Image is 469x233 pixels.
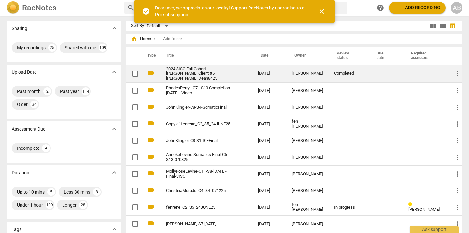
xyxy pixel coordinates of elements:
[253,166,287,182] td: [DATE]
[17,44,46,51] div: My recordings
[155,5,306,18] div: Dear user, we appreciate your loyalty! Support RaeNotes by upgrading to a
[22,3,56,12] h2: RaeNotes
[453,187,461,194] span: more_vert
[147,119,155,127] span: videocam
[451,2,462,14] button: AB
[12,25,27,32] p: Sharing
[408,202,415,207] span: Review status: in progress
[329,47,369,65] th: Review status
[292,188,324,193] div: [PERSON_NAME]
[147,169,155,177] span: videocam
[46,201,53,209] div: 109
[292,119,324,129] div: fen [PERSON_NAME]
[131,36,137,42] span: home
[163,37,182,41] span: Add folder
[147,136,155,144] span: videocam
[292,222,324,226] div: [PERSON_NAME]
[48,44,56,52] div: 25
[110,24,118,32] span: expand_more
[375,2,386,14] a: Help
[127,4,135,12] span: search
[166,152,234,162] a: AnnekeLevine-Somatics Final-C5-S13-070825
[377,4,384,12] span: help
[12,126,45,132] p: Assessment Due
[408,207,440,212] span: [PERSON_NAME]
[453,70,461,78] span: more_vert
[292,155,324,160] div: [PERSON_NAME]
[166,86,234,96] a: RhodesPerry - C7 - S10 Completion - [DATE] - Video
[314,4,330,19] button: Close
[47,188,55,196] div: 5
[453,103,461,111] span: more_vert
[157,36,163,42] span: add
[253,83,287,99] td: [DATE]
[166,205,234,210] a: fenrene_C2_S5_24JUNE25
[429,22,437,30] span: view_module
[158,47,253,65] th: Title
[292,88,324,93] div: [PERSON_NAME]
[253,116,287,132] td: [DATE]
[292,202,324,212] div: fen [PERSON_NAME]
[166,138,234,143] a: JohnKlingler-C8-S1-ICFFinal
[42,144,50,152] div: 4
[453,153,461,161] span: more_vert
[12,226,21,233] p: Tags
[166,122,234,127] a: Copy of fenrene_C2_S5_24JUNE25
[403,47,448,65] th: Required assessors
[438,21,448,31] button: List view
[334,205,363,210] div: In progress
[12,169,29,176] p: Duration
[166,67,234,81] a: 2024 SISC Fall Cohort, [PERSON_NAME] Client #5 [PERSON_NAME] Dean8425
[7,1,20,14] img: Logo
[142,47,158,65] th: Type
[166,222,234,226] a: [PERSON_NAME] S7 [DATE]
[253,182,287,199] td: [DATE]
[292,71,324,76] div: [PERSON_NAME]
[17,101,28,108] div: Older
[453,120,461,128] span: more_vert
[62,202,77,208] div: Longer
[155,12,188,17] a: Pro subscription
[166,169,234,179] a: MollyRoseLevine-C11-S8-[DATE]-Final-SISC
[147,86,155,94] span: videocam
[109,168,119,178] button: Show more
[109,23,119,33] button: Show more
[394,4,402,12] span: add
[17,202,43,208] div: Under 1 hour
[147,153,155,161] span: videocam
[253,99,287,116] td: [DATE]
[147,69,155,77] span: videocam
[99,44,107,52] div: 109
[17,145,39,151] div: Incomplete
[110,169,118,177] span: expand_more
[79,201,87,209] div: 28
[17,189,45,195] div: Up to 10 mins
[253,132,287,149] td: [DATE]
[453,87,461,95] span: more_vert
[110,68,118,76] span: expand_more
[253,47,287,65] th: Date
[110,125,118,133] span: expand_more
[43,87,51,95] div: 2
[17,88,41,95] div: Past month
[131,23,144,28] div: Sort By
[439,22,447,30] span: view_list
[428,21,438,31] button: Tile view
[131,36,151,42] span: Home
[453,137,461,145] span: more_vert
[109,124,119,134] button: Show more
[30,101,38,108] div: 34
[389,2,446,14] button: Upload
[369,47,403,65] th: Due date
[64,189,90,195] div: Less 30 mins
[147,219,155,227] span: videocam
[292,138,324,143] div: [PERSON_NAME]
[147,21,171,31] div: Default
[166,188,234,193] a: ChristinaMorado_C4_S4_071225
[142,8,150,15] span: check_circle
[318,8,326,15] span: close
[60,88,79,95] div: Past year
[147,103,155,111] span: videocam
[394,4,440,12] span: Add recording
[253,149,287,166] td: [DATE]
